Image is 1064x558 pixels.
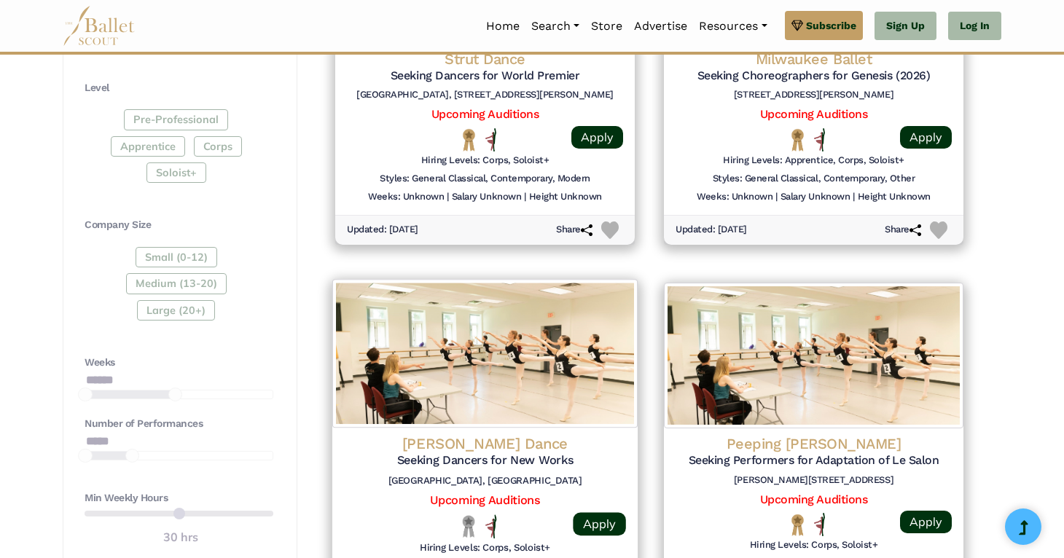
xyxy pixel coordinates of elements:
[713,173,915,185] h6: Styles: General Classical, Contemporary, Other
[789,128,807,151] img: National
[676,434,952,453] h4: Peeping [PERSON_NAME]
[875,12,936,41] a: Sign Up
[347,89,623,101] h6: [GEOGRAPHIC_DATA], [STREET_ADDRESS][PERSON_NAME]
[664,283,963,428] img: Logo
[485,128,496,152] img: All
[430,493,539,507] a: Upcoming Auditions
[344,453,626,468] h5: Seeking Dancers for New Works
[676,453,952,468] h5: Seeking Performers for Adaptation of Le Salon
[347,68,623,84] h5: Seeking Dancers for World Premier
[452,191,521,203] h6: Salary Unknown
[791,17,803,34] img: gem.svg
[368,191,444,203] h6: Weeks: Unknown
[460,128,478,151] img: National
[529,191,602,203] h6: Height Unknown
[601,221,619,239] img: Heart
[571,126,623,149] a: Apply
[693,11,772,42] a: Resources
[885,224,921,236] h6: Share
[676,68,952,84] h5: Seeking Choreographers for Genesis (2026)
[344,474,626,487] h6: [GEOGRAPHIC_DATA], [GEOGRAPHIC_DATA]
[85,417,273,431] h4: Number of Performances
[85,218,273,232] h4: Company Size
[485,514,496,538] img: All
[785,11,863,40] a: Subscribe
[420,541,550,554] h6: Hiring Levels: Corps, Soloist+
[858,191,931,203] h6: Height Unknown
[459,514,478,538] img: Local
[525,11,585,42] a: Search
[347,224,418,236] h6: Updated: [DATE]
[344,433,626,453] h4: [PERSON_NAME] Dance
[676,50,952,68] h4: Milwaukee Ballet
[676,224,747,236] h6: Updated: [DATE]
[697,191,772,203] h6: Weeks: Unknown
[421,154,549,167] h6: Hiring Levels: Corps, Soloist+
[431,107,539,121] a: Upcoming Auditions
[524,191,526,203] h6: |
[163,528,198,547] output: 30 hrs
[332,279,638,428] img: Logo
[676,89,952,101] h6: [STREET_ADDRESS][PERSON_NAME]
[723,154,904,167] h6: Hiring Levels: Apprentice, Corps, Soloist+
[676,474,952,487] h6: [PERSON_NAME][STREET_ADDRESS]
[556,224,592,236] h6: Share
[480,11,525,42] a: Home
[628,11,693,42] a: Advertise
[814,128,825,152] img: All
[585,11,628,42] a: Store
[900,511,952,533] a: Apply
[760,107,867,121] a: Upcoming Auditions
[789,514,807,536] img: National
[85,355,273,370] h4: Weeks
[760,492,867,506] a: Upcoming Auditions
[380,173,590,185] h6: Styles: General Classical, Contemporary, Modern
[775,191,778,203] h6: |
[948,12,1001,41] a: Log In
[85,491,273,506] h4: Min Weekly Hours
[347,50,623,68] h4: Strut Dance
[781,191,850,203] h6: Salary Unknown
[900,126,952,149] a: Apply
[853,191,855,203] h6: |
[750,539,878,551] h6: Hiring Levels: Corps, Soloist+
[806,17,856,34] span: Subscribe
[447,191,449,203] h6: |
[85,81,273,95] h4: Level
[930,221,947,239] img: Heart
[573,512,625,535] a: Apply
[814,513,825,536] img: All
